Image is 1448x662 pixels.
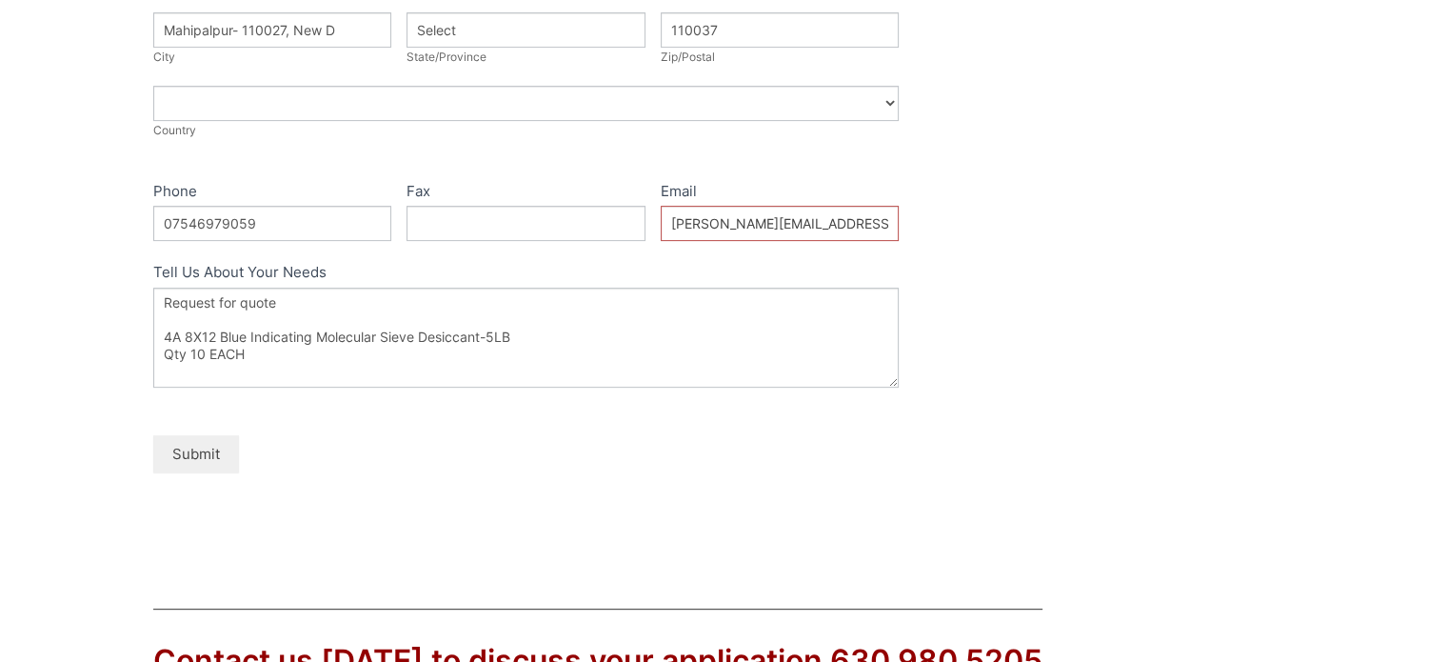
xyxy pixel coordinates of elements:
[407,48,645,67] div: State/Province
[661,48,900,67] div: Zip/Postal
[153,260,900,288] label: Tell Us About Your Needs
[153,435,239,472] button: Submit
[153,48,392,67] div: City
[661,179,900,207] label: Email
[407,179,645,207] label: Fax
[153,179,392,207] label: Phone
[153,121,900,140] div: Country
